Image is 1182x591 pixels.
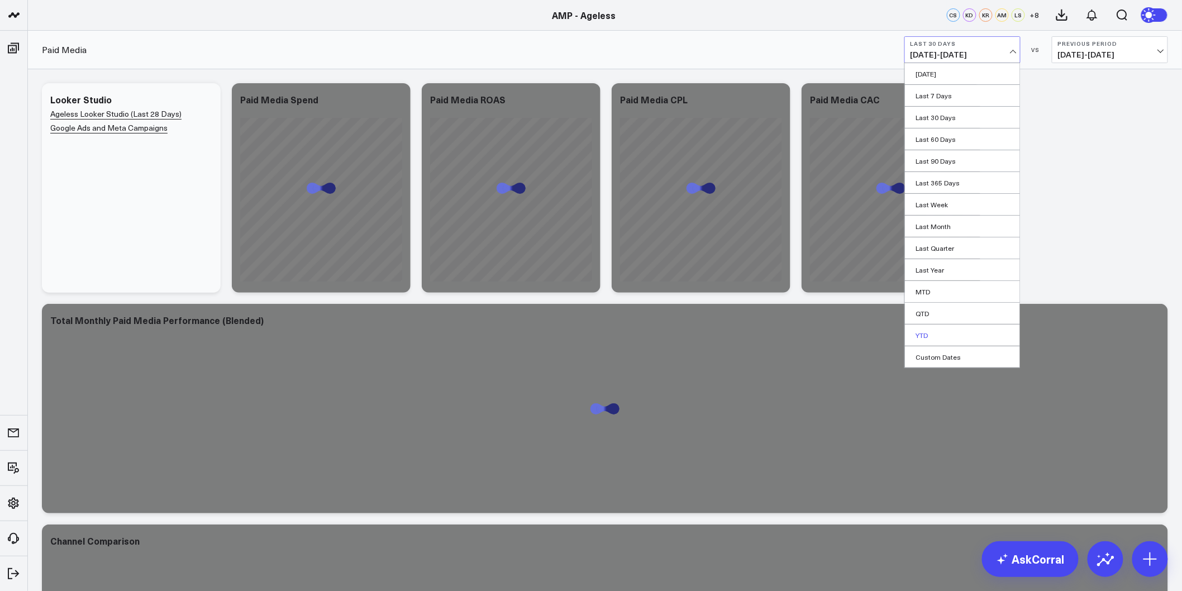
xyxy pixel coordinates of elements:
a: Last Year [905,259,1020,280]
button: +8 [1028,8,1041,22]
a: Last 60 Days [905,128,1020,150]
div: KR [979,8,993,22]
div: KD [963,8,976,22]
div: Channel Comparison [50,535,140,547]
a: Last Quarter [905,237,1020,259]
a: YTD [905,325,1020,346]
b: Previous Period [1058,40,1162,47]
a: Last 90 Days [905,150,1020,171]
a: AMP - Ageless [552,9,616,21]
a: Last 365 Days [905,172,1020,193]
a: Last 7 Days [905,85,1020,106]
div: Total Monthly Paid Media Performance (Blended) [50,314,264,326]
span: [DATE] - [DATE] [1058,50,1162,59]
button: Last 30 Days[DATE]-[DATE] [904,36,1021,63]
a: Custom Dates [905,346,1020,368]
div: AM [995,8,1009,22]
b: Last 30 Days [911,40,1014,47]
span: [DATE] - [DATE] [911,50,1014,59]
div: Paid Media CPL [620,93,688,106]
div: Looker Studio [50,93,112,106]
a: Last Month [905,216,1020,237]
a: Paid Media [42,44,87,56]
span: + 8 [1030,11,1040,19]
div: CS [947,8,960,22]
a: MTD [905,281,1020,302]
div: Paid Media Spend [240,93,318,106]
a: [DATE] [905,63,1020,84]
div: Paid Media ROAS [430,93,506,106]
a: QTD [905,303,1020,324]
div: LS [1012,8,1025,22]
button: Previous Period[DATE]-[DATE] [1052,36,1168,63]
a: Ageless Looker Studio (Last 28 Days) Google Ads and Meta Campaigns [50,108,182,134]
a: Last Week [905,194,1020,215]
a: AskCorral [982,541,1079,577]
a: Last 30 Days [905,107,1020,128]
div: VS [1026,46,1046,53]
div: Paid Media CAC [810,93,880,106]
